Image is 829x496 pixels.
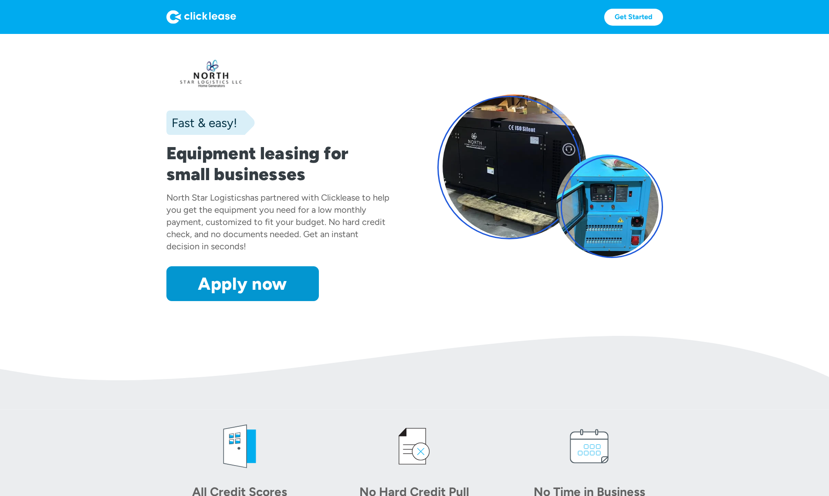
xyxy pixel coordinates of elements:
img: calendar icon [563,420,616,473]
img: credit icon [388,420,440,473]
div: Fast & easy! [166,114,237,131]
h1: Equipment leasing for small businesses [166,143,392,184]
a: Get Started [604,9,663,26]
img: welcome icon [213,420,266,473]
div: North Star Logistics [166,192,245,203]
a: Apply now [166,266,319,301]
div: has partnered with Clicklease to help you get the equipment you need for a low monthly payment, c... [166,192,389,251]
img: Logo [166,10,236,24]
